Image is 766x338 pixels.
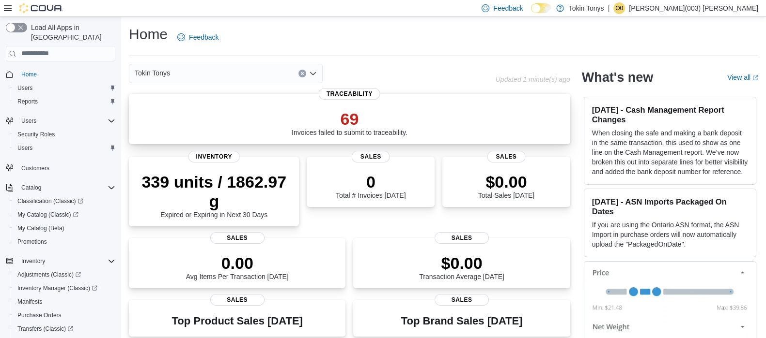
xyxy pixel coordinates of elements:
[14,236,51,248] a: Promotions
[10,235,119,249] button: Promotions
[17,115,40,127] button: Users
[487,151,525,162] span: Sales
[727,73,758,81] a: View allExternal link
[14,222,115,234] span: My Catalog (Beta)
[435,232,489,244] span: Sales
[10,208,119,221] a: My Catalog (Classic)
[210,232,265,244] span: Sales
[10,128,119,141] button: Security Roles
[17,115,115,127] span: Users
[14,323,77,335] a: Transfers (Classic)
[14,222,68,234] a: My Catalog (Beta)
[14,269,85,280] a: Adjustments (Classic)
[493,3,523,13] span: Feedback
[14,96,115,107] span: Reports
[10,141,119,155] button: Users
[2,67,119,81] button: Home
[17,69,41,80] a: Home
[189,32,219,42] span: Feedback
[14,269,115,280] span: Adjustments (Classic)
[17,311,62,319] span: Purchase Orders
[10,81,119,95] button: Users
[14,323,115,335] span: Transfers (Classic)
[17,131,55,138] span: Security Roles
[10,221,119,235] button: My Catalog (Beta)
[608,2,610,14] p: |
[137,172,291,211] p: 339 units / 1862.97 g
[188,151,240,162] span: Inventory
[582,70,653,85] h2: What's new
[137,172,291,219] div: Expired or Expiring in Next 30 Days
[478,172,534,191] p: $0.00
[478,172,534,199] div: Total Sales [DATE]
[629,2,758,14] p: [PERSON_NAME](003) [PERSON_NAME]
[17,84,32,92] span: Users
[10,309,119,322] button: Purchase Orders
[10,95,119,108] button: Reports
[592,128,748,176] p: When closing the safe and making a bank deposit in the same transaction, this used to show as one...
[496,75,570,83] p: Updated 1 minute(s) ago
[17,271,81,279] span: Adjustments (Classic)
[27,23,115,42] span: Load All Apps in [GEOGRAPHIC_DATA]
[17,224,64,232] span: My Catalog (Beta)
[17,197,83,205] span: Classification (Classic)
[210,294,265,306] span: Sales
[10,281,119,295] a: Inventory Manager (Classic)
[21,117,36,125] span: Users
[531,3,551,14] input: Dark Mode
[309,70,317,77] button: Open list of options
[17,284,97,292] span: Inventory Manager (Classic)
[298,70,306,77] button: Clear input
[592,197,748,216] h3: [DATE] - ASN Imports Packaged On Dates
[21,164,49,172] span: Customers
[10,322,119,336] a: Transfers (Classic)
[2,114,119,128] button: Users
[14,142,36,154] a: Users
[292,109,407,136] div: Invoices failed to submit to traceability.
[14,282,115,294] span: Inventory Manager (Classic)
[173,28,222,47] a: Feedback
[14,209,82,220] a: My Catalog (Classic)
[10,268,119,281] a: Adjustments (Classic)
[10,194,119,208] a: Classification (Classic)
[172,315,303,327] h3: Top Product Sales [DATE]
[2,254,119,268] button: Inventory
[17,68,115,80] span: Home
[2,181,119,194] button: Catalog
[336,172,406,191] p: 0
[401,315,523,327] h3: Top Brand Sales [DATE]
[17,255,49,267] button: Inventory
[17,162,115,174] span: Customers
[14,195,87,207] a: Classification (Classic)
[14,296,115,308] span: Manifests
[17,144,32,152] span: Users
[17,255,115,267] span: Inventory
[17,325,73,333] span: Transfers (Classic)
[129,25,168,44] h1: Home
[17,238,47,246] span: Promotions
[592,105,748,124] h3: [DATE] - Cash Management Report Changes
[419,253,504,273] p: $0.00
[14,142,115,154] span: Users
[336,172,406,199] div: Total # Invoices [DATE]
[17,162,53,174] a: Customers
[17,211,78,219] span: My Catalog (Classic)
[14,129,115,140] span: Security Roles
[21,257,45,265] span: Inventory
[14,282,101,294] a: Inventory Manager (Classic)
[14,209,115,220] span: My Catalog (Classic)
[435,294,489,306] span: Sales
[186,253,289,280] div: Avg Items Per Transaction [DATE]
[17,298,42,306] span: Manifests
[17,98,38,105] span: Reports
[21,184,41,191] span: Catalog
[352,151,390,162] span: Sales
[615,2,623,14] span: O0
[14,195,115,207] span: Classification (Classic)
[752,75,758,81] svg: External link
[17,182,115,193] span: Catalog
[14,96,42,107] a: Reports
[14,309,115,321] span: Purchase Orders
[613,2,625,14] div: Omar(003) Nunez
